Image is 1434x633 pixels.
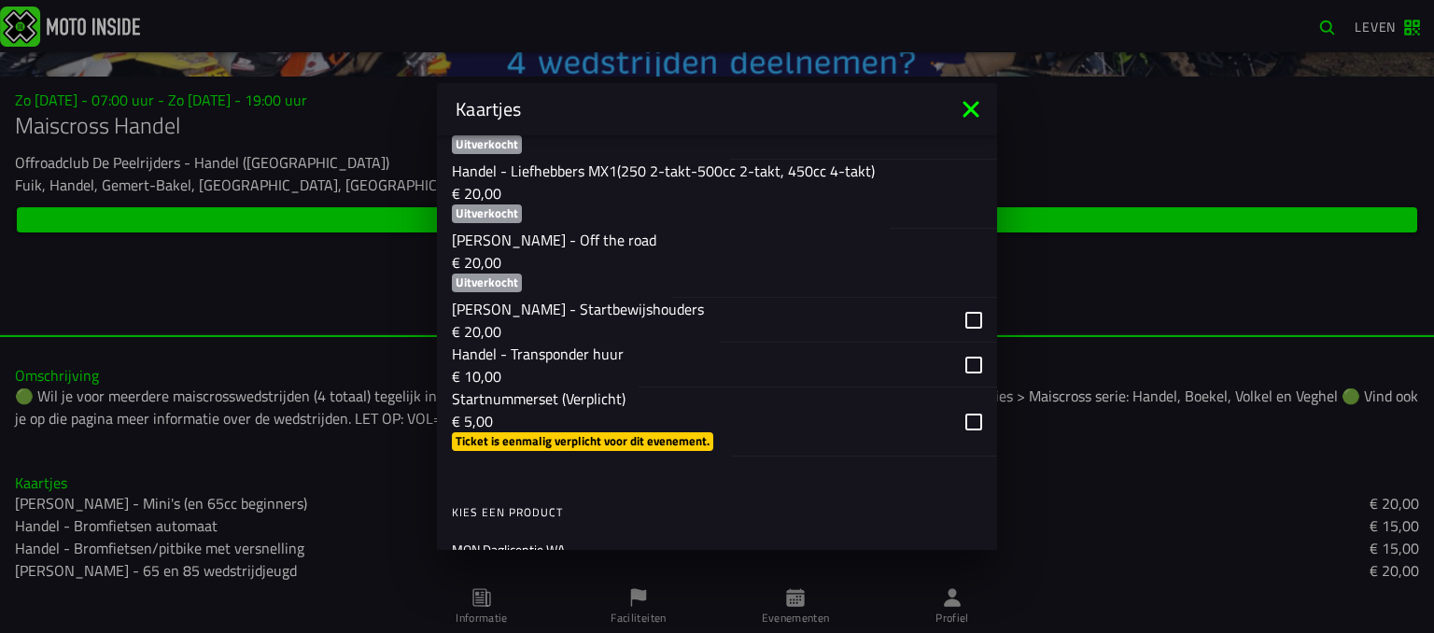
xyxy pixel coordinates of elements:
[452,320,501,343] font: € 20,00
[456,134,518,153] font: Uitverkocht
[452,365,501,387] font: € 10,00
[456,94,521,123] font: Kaartjes
[456,204,518,222] font: Uitverkocht
[452,160,875,182] font: Handel - Liefhebbers MX1(250 2-takt-500cc 2-takt, 450cc 4-takt)
[456,273,518,291] font: Uitverkocht
[452,387,626,410] font: Startnummerset (Verplicht)
[452,298,704,320] font: [PERSON_NAME] - Startbewijshouders
[452,503,563,521] font: Kies een product
[452,182,501,204] font: € 20,00
[452,343,624,365] font: Handel - Transponder huur
[456,431,710,450] font: Ticket is eenmalig verplicht voor dit evenement.
[452,540,565,559] font: MON Daglicentie WA
[452,251,501,274] font: € 20,00
[452,229,656,251] font: [PERSON_NAME] - Off the road
[452,410,493,432] font: € 5,00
